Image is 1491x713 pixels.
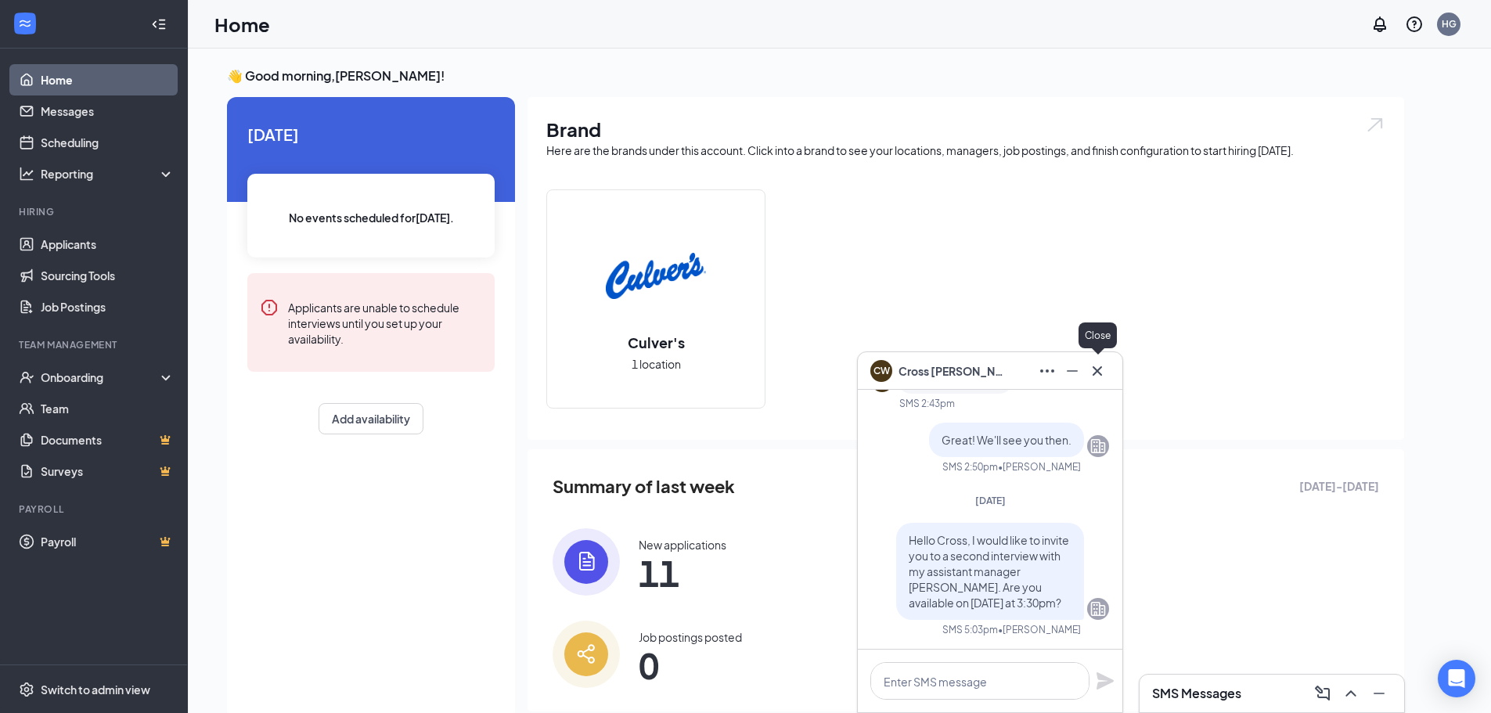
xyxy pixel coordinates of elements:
[639,651,742,679] span: 0
[998,623,1081,636] span: • [PERSON_NAME]
[1342,684,1360,703] svg: ChevronUp
[639,537,726,553] div: New applications
[19,682,34,697] svg: Settings
[41,64,175,95] a: Home
[1088,362,1107,380] svg: Cross
[41,682,150,697] div: Switch to admin view
[1063,362,1082,380] svg: Minimize
[1313,684,1332,703] svg: ComposeMessage
[1405,15,1424,34] svg: QuestionInfo
[19,205,171,218] div: Hiring
[247,122,495,146] span: [DATE]
[19,502,171,516] div: Payroll
[1370,684,1388,703] svg: Minimize
[899,397,955,410] div: SMS 2:43pm
[41,166,175,182] div: Reporting
[553,621,620,688] img: icon
[1299,477,1379,495] span: [DATE] - [DATE]
[41,127,175,158] a: Scheduling
[1096,672,1115,690] svg: Plane
[553,473,735,500] span: Summary of last week
[639,559,726,587] span: 11
[19,369,34,385] svg: UserCheck
[632,355,681,373] span: 1 location
[214,11,270,38] h1: Home
[1038,362,1057,380] svg: Ellipses
[612,333,700,352] h2: Culver's
[606,226,706,326] img: Culver's
[19,338,171,351] div: Team Management
[1035,358,1060,384] button: Ellipses
[151,16,167,32] svg: Collapse
[975,495,1006,506] span: [DATE]
[41,424,175,456] a: DocumentsCrown
[942,460,998,474] div: SMS 2:50pm
[1367,681,1392,706] button: Minimize
[227,67,1404,85] h3: 👋 Good morning, [PERSON_NAME] !
[1365,116,1385,134] img: open.6027fd2a22e1237b5b06.svg
[942,623,998,636] div: SMS 5:03pm
[41,526,175,557] a: PayrollCrown
[1438,660,1475,697] div: Open Intercom Messenger
[546,142,1385,158] div: Here are the brands under this account. Click into a brand to see your locations, managers, job p...
[41,393,175,424] a: Team
[19,166,34,182] svg: Analysis
[1085,358,1110,384] button: Cross
[1310,681,1335,706] button: ComposeMessage
[1079,322,1117,348] div: Close
[899,362,1008,380] span: Cross [PERSON_NAME]
[909,533,1069,610] span: Hello Cross, I would like to invite you to a second interview with my assistant manager [PERSON_N...
[1370,15,1389,34] svg: Notifications
[17,16,33,31] svg: WorkstreamLogo
[546,116,1385,142] h1: Brand
[1442,17,1457,31] div: HG
[998,460,1081,474] span: • [PERSON_NAME]
[1089,600,1107,618] svg: Company
[319,403,423,434] button: Add availability
[41,456,175,487] a: SurveysCrown
[41,260,175,291] a: Sourcing Tools
[942,433,1071,447] span: Great! We'll see you then.
[639,629,742,645] div: Job postings posted
[41,95,175,127] a: Messages
[1152,685,1241,702] h3: SMS Messages
[289,209,454,226] span: No events scheduled for [DATE] .
[260,298,279,317] svg: Error
[1338,681,1363,706] button: ChevronUp
[41,291,175,322] a: Job Postings
[553,528,620,596] img: icon
[1060,358,1085,384] button: Minimize
[1089,437,1107,456] svg: Company
[288,298,482,347] div: Applicants are unable to schedule interviews until you set up your availability.
[41,369,161,385] div: Onboarding
[41,229,175,260] a: Applicants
